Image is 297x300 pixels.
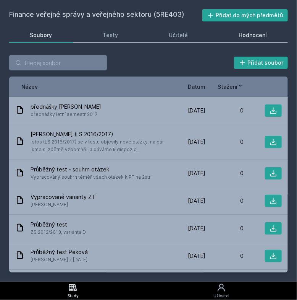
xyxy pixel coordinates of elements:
[218,83,244,91] button: Stažení
[31,173,151,181] span: Vypracováný souhrn téměř všech otázek k PT na 2str
[188,138,205,146] span: [DATE]
[31,228,86,236] span: ZS 2012/2013, varianta D
[213,293,229,299] div: Uživatel
[188,252,205,260] span: [DATE]
[31,193,95,201] span: Vypracované varianty ZT
[31,166,151,173] span: Průběžný test - souhrn otázek
[188,107,205,114] span: [DATE]
[218,83,237,91] span: Stažení
[205,138,244,146] div: 0
[218,28,288,43] a: Hodnocení
[31,103,101,111] span: přednášky [PERSON_NAME]
[205,197,244,205] div: 0
[239,31,267,39] div: Hodnocení
[202,9,288,21] button: Přidat do mých předmětů
[31,130,164,138] span: [PERSON_NAME] (LS 2016/2017)
[31,138,164,153] span: letos (LS 2016/2017) se v testu objevily nové otázky. na pár jsme si zpětně vzpomněli a dáváme k ...
[205,107,244,114] div: 0
[205,252,244,260] div: 0
[30,31,52,39] div: Soubory
[31,111,101,118] span: přednášky letní semestr 2017
[9,9,202,21] h2: Finance veřejné správy a veřejného sektoru (5RE403)
[169,31,188,39] div: Učitelé
[148,28,209,43] a: Učitelé
[68,293,79,299] div: Study
[103,31,118,39] div: Testy
[21,83,38,91] button: Název
[31,256,88,264] span: [PERSON_NAME] z [DATE]
[234,57,288,69] button: Přidat soubor
[205,225,244,232] div: 0
[82,28,139,43] a: Testy
[31,221,86,228] span: Průběžný test
[31,201,95,209] span: [PERSON_NAME]
[9,28,73,43] a: Soubory
[9,55,107,70] input: Hledej soubor
[188,225,205,232] span: [DATE]
[188,170,205,177] span: [DATE]
[31,248,88,256] span: Průběžný test Peková
[205,170,244,177] div: 0
[188,197,205,205] span: [DATE]
[188,83,205,91] button: Datum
